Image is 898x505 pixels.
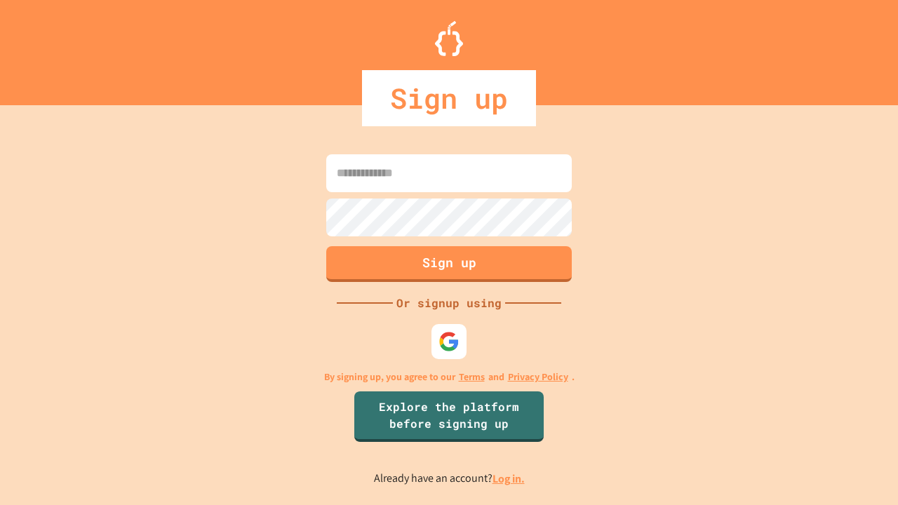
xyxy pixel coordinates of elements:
[374,470,525,487] p: Already have an account?
[324,370,575,384] p: By signing up, you agree to our and .
[362,70,536,126] div: Sign up
[492,471,525,486] a: Log in.
[435,21,463,56] img: Logo.svg
[459,370,485,384] a: Terms
[326,246,572,282] button: Sign up
[354,391,544,442] a: Explore the platform before signing up
[438,331,460,352] img: google-icon.svg
[393,295,505,311] div: Or signup using
[508,370,568,384] a: Privacy Policy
